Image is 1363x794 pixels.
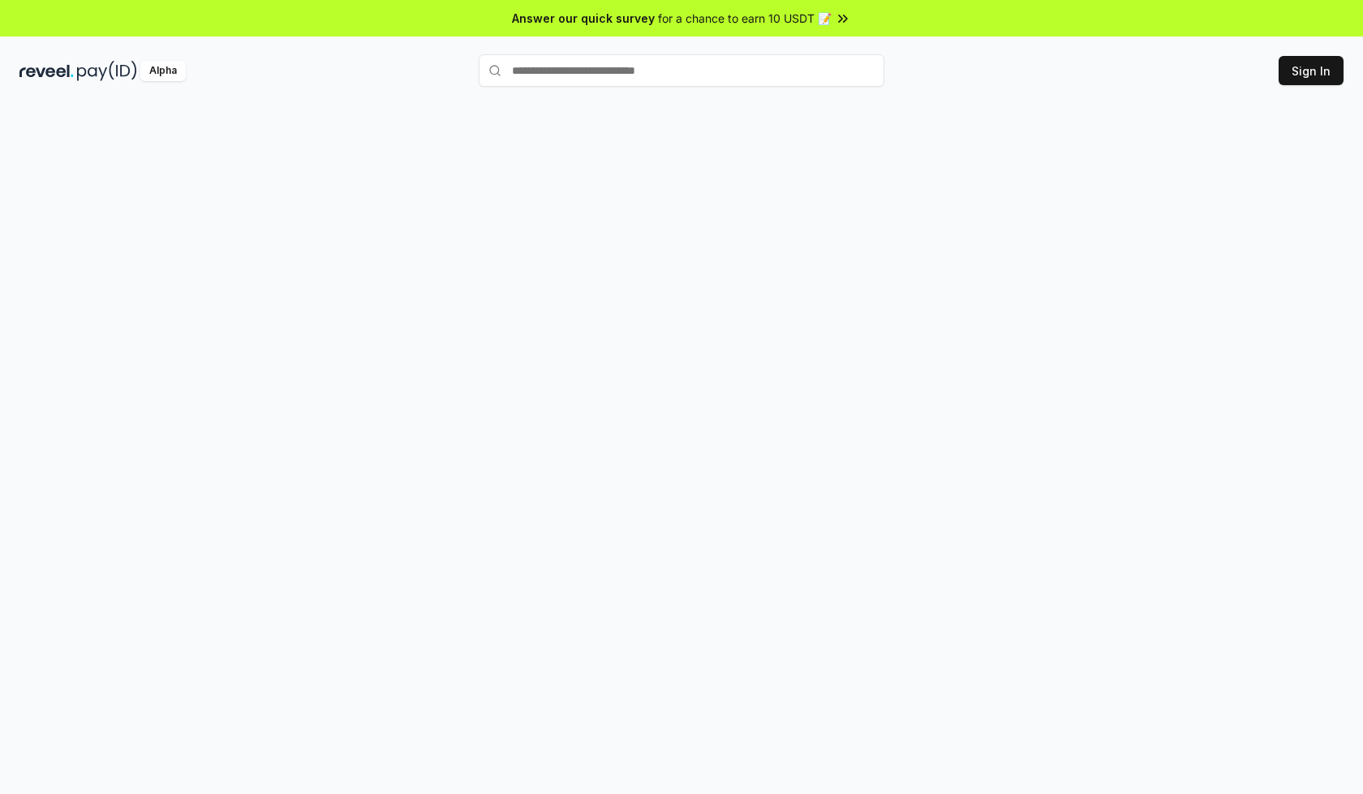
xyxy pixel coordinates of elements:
[19,61,74,81] img: reveel_dark
[77,61,137,81] img: pay_id
[512,10,655,27] span: Answer our quick survey
[658,10,832,27] span: for a chance to earn 10 USDT 📝
[140,61,186,81] div: Alpha
[1279,56,1344,85] button: Sign In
